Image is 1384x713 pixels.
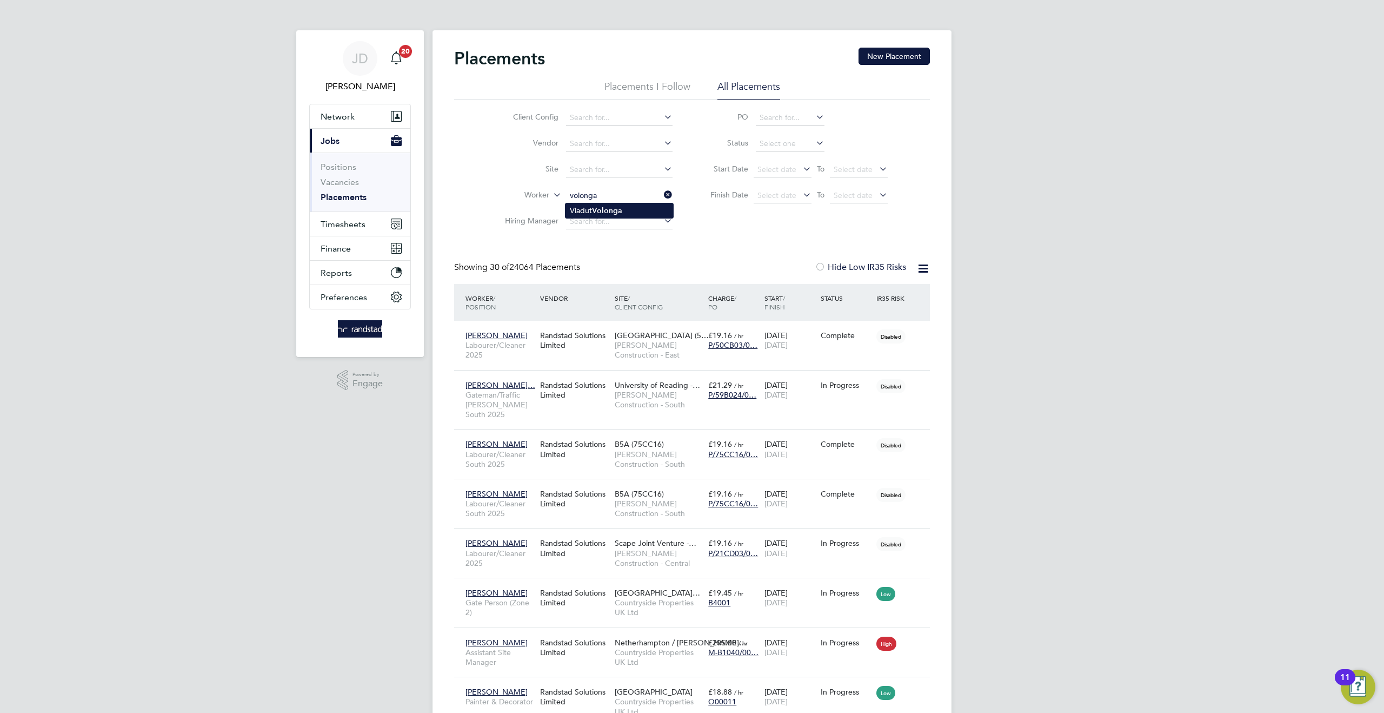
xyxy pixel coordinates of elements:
[821,588,871,598] div: In Progress
[465,489,528,499] span: [PERSON_NAME]
[310,261,410,285] button: Reports
[734,332,743,340] span: / hr
[876,329,906,344] span: Disabled
[1341,670,1375,704] button: Open Resource Center, 11 new notifications
[463,681,930,690] a: [PERSON_NAME]Painter & DecoratorRandstad Solutions Limited[GEOGRAPHIC_DATA]Countryside Properties...
[615,294,663,311] span: / Client Config
[337,370,383,391] a: Powered byEngage
[764,390,788,400] span: [DATE]
[465,439,528,449] span: [PERSON_NAME]
[821,489,871,499] div: Complete
[764,697,788,707] span: [DATE]
[814,188,828,202] span: To
[566,136,673,151] input: Search for...
[874,288,911,308] div: IR35 Risk
[463,433,930,443] a: [PERSON_NAME]Labourer/Cleaner South 2025Randstad Solutions LimitedB5A (75CC16)[PERSON_NAME] Const...
[762,434,818,464] div: [DATE]
[537,682,612,712] div: Randstad Solutions Limited
[321,243,351,254] span: Finance
[465,687,528,697] span: [PERSON_NAME]
[708,294,736,311] span: / PO
[321,111,355,122] span: Network
[814,162,828,176] span: To
[764,450,788,459] span: [DATE]
[708,549,758,558] span: P/21CD03/0…
[321,162,356,172] a: Positions
[615,489,664,499] span: B5A (75CC16)
[463,325,930,334] a: [PERSON_NAME]Labourer/Cleaner 2025Randstad Solutions Limited[GEOGRAPHIC_DATA] (5…[PERSON_NAME] Co...
[463,632,930,641] a: [PERSON_NAME]Assistant Site ManagerRandstad Solutions LimitedNetherhampton / [PERSON_NAME]…Countr...
[1340,677,1350,691] div: 11
[821,439,871,449] div: Complete
[756,136,824,151] input: Select one
[496,216,558,226] label: Hiring Manager
[615,390,703,410] span: [PERSON_NAME] Construction - South
[537,484,612,514] div: Randstad Solutions Limited
[708,380,732,390] span: £21.29
[762,682,818,712] div: [DATE]
[537,288,612,308] div: Vendor
[876,438,906,452] span: Disabled
[463,483,930,492] a: [PERSON_NAME]Labourer/Cleaner South 2025Randstad Solutions LimitedB5A (75CC16)[PERSON_NAME] Const...
[309,41,411,93] a: JD[PERSON_NAME]
[296,30,424,357] nav: Main navigation
[757,190,796,200] span: Select date
[463,288,537,316] div: Worker
[321,219,365,229] span: Timesheets
[487,190,549,201] label: Worker
[615,450,703,469] span: [PERSON_NAME] Construction - South
[708,331,732,340] span: £19.16
[615,588,700,598] span: [GEOGRAPHIC_DATA]…
[700,112,748,122] label: PO
[454,262,582,273] div: Showing
[537,533,612,563] div: Randstad Solutions Limited
[537,583,612,613] div: Randstad Solutions Limited
[537,325,612,355] div: Randstad Solutions Limited
[309,320,411,338] a: Go to home page
[757,164,796,174] span: Select date
[615,549,703,568] span: [PERSON_NAME] Construction - Central
[764,294,785,311] span: / Finish
[821,380,871,390] div: In Progress
[399,45,412,58] span: 20
[310,212,410,236] button: Timesheets
[310,104,410,128] button: Network
[604,80,690,100] li: Placements I Follow
[463,582,930,591] a: [PERSON_NAME]Gate Person (Zone 2)Randstad Solutions Limited[GEOGRAPHIC_DATA]…Countryside Properti...
[592,206,622,215] b: Volonga
[762,533,818,563] div: [DATE]
[465,549,535,568] span: Labourer/Cleaner 2025
[876,488,906,502] span: Disabled
[465,450,535,469] span: Labourer/Cleaner South 2025
[834,190,873,200] span: Select date
[734,381,743,389] span: / hr
[310,285,410,309] button: Preferences
[352,370,383,379] span: Powered by
[762,632,818,663] div: [DATE]
[463,532,930,542] a: [PERSON_NAME]Labourer/Cleaner 2025Randstad Solutions LimitedScape Joint Venture -…[PERSON_NAME] C...
[465,638,528,648] span: [PERSON_NAME]
[764,340,788,350] span: [DATE]
[465,380,535,390] span: [PERSON_NAME]…
[834,164,873,174] span: Select date
[734,440,743,448] span: / hr
[821,687,871,697] div: In Progress
[465,538,528,548] span: [PERSON_NAME]
[708,687,732,697] span: £18.88
[700,164,748,174] label: Start Date
[708,697,736,707] span: O00011
[876,537,906,551] span: Disabled
[615,499,703,518] span: [PERSON_NAME] Construction - South
[764,549,788,558] span: [DATE]
[496,164,558,174] label: Site
[708,638,736,648] span: £295.00
[566,110,673,126] input: Search for...
[385,41,407,76] a: 20
[338,320,383,338] img: randstad-logo-retina.png
[321,136,340,146] span: Jobs
[708,499,758,509] span: P/75CC16/0…
[310,153,410,212] div: Jobs
[821,538,871,548] div: In Progress
[612,288,706,316] div: Site
[537,434,612,464] div: Randstad Solutions Limited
